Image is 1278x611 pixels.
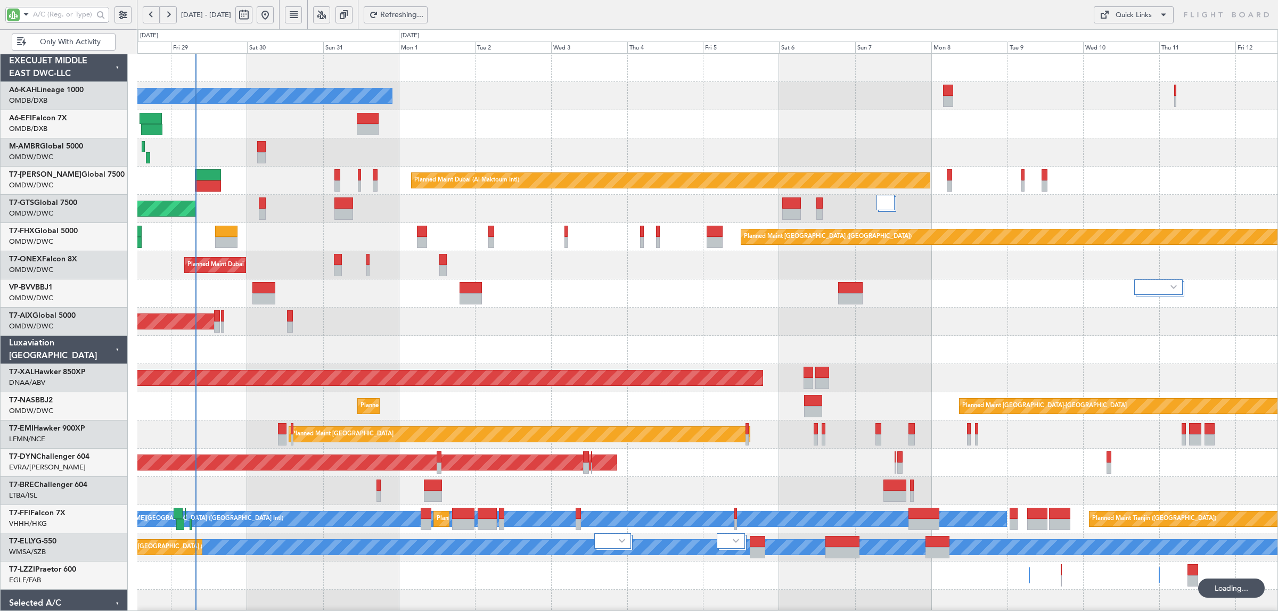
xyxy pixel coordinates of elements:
img: arrow-gray.svg [1170,285,1177,289]
span: Only With Activity [28,38,112,46]
div: Tue 2 [475,42,551,54]
span: T7-AIX [9,312,32,319]
div: Planned Maint Tianjin ([GEOGRAPHIC_DATA]) [1092,511,1216,527]
a: VP-BVVBBJ1 [9,284,53,291]
div: Thu 4 [627,42,703,54]
a: LTBA/ISL [9,491,37,500]
a: T7-NASBBJ2 [9,397,53,404]
div: Sat 6 [779,42,855,54]
a: OMDW/DWC [9,209,53,218]
a: T7-LZZIPraetor 600 [9,566,76,573]
a: T7-DYNChallenger 604 [9,453,89,460]
a: OMDW/DWC [9,321,53,331]
div: Thu 11 [1159,42,1235,54]
a: T7-EMIHawker 900XP [9,425,85,432]
div: [DATE] [401,31,419,40]
a: T7-FHXGlobal 5000 [9,227,78,235]
span: T7-NAS [9,397,35,404]
a: T7-BREChallenger 604 [9,481,87,489]
div: Sat 30 [247,42,323,54]
a: OMDW/DWC [9,180,53,190]
a: T7-AIXGlobal 5000 [9,312,76,319]
span: T7-XAL [9,368,34,376]
div: Wed 10 [1083,42,1159,54]
span: [DATE] - [DATE] [181,10,231,20]
img: arrow-gray.svg [619,539,625,543]
a: EGLF/FAB [9,575,41,585]
span: T7-GTS [9,199,34,207]
span: T7-[PERSON_NAME] [9,171,81,178]
div: Planned Maint [GEOGRAPHIC_DATA] ([GEOGRAPHIC_DATA] Intl) [437,511,615,527]
a: A6-EFIFalcon 7X [9,114,67,122]
div: [DATE] [140,31,158,40]
span: VP-BVV [9,284,35,291]
button: Quick Links [1094,6,1174,23]
a: OMDW/DWC [9,293,53,303]
span: T7-LZZI [9,566,35,573]
span: T7-EMI [9,425,34,432]
img: arrow-gray.svg [733,539,739,543]
a: T7-XALHawker 850XP [9,368,86,376]
a: OMDW/DWC [9,152,53,162]
div: Tue 9 [1007,42,1084,54]
a: T7-ONEXFalcon 8X [9,255,77,263]
div: Quick Links [1116,10,1152,21]
input: A/C (Reg. or Type) [33,6,93,22]
a: VHHH/HKG [9,519,47,529]
div: Sun 31 [323,42,399,54]
a: OMDB/DXB [9,124,47,134]
span: T7-FHX [9,227,35,235]
div: Planned Maint [GEOGRAPHIC_DATA]-[GEOGRAPHIC_DATA] [962,398,1127,414]
a: EVRA/[PERSON_NAME] [9,463,86,472]
div: Planned Maint [GEOGRAPHIC_DATA] [292,426,394,442]
span: A6-EFI [9,114,32,122]
a: OMDW/DWC [9,406,53,416]
span: T7-FFI [9,509,30,517]
div: Planned Maint Abuja ([PERSON_NAME] Intl) [361,398,480,414]
span: Refreshing... [380,11,424,19]
div: Sun 7 [855,42,931,54]
div: Fri 29 [171,42,247,54]
a: T7-ELLYG-550 [9,538,56,545]
a: DNAA/ABV [9,378,45,387]
a: T7-FFIFalcon 7X [9,509,65,517]
a: LFMN/NCE [9,434,45,444]
a: T7-GTSGlobal 7500 [9,199,77,207]
a: T7-[PERSON_NAME]Global 7500 [9,171,125,178]
span: T7-ONEX [9,255,42,263]
div: Loading... [1198,579,1265,598]
div: Planned Maint Dubai (Al Maktoum Intl) [187,257,292,273]
div: Fri 5 [703,42,779,54]
span: M-AMBR [9,143,40,150]
a: M-AMBRGlobal 5000 [9,143,83,150]
div: Planned Maint [GEOGRAPHIC_DATA] ([GEOGRAPHIC_DATA]) [744,229,912,245]
span: A6-KAH [9,86,37,94]
span: T7-ELLY [9,538,36,545]
a: OMDW/DWC [9,237,53,246]
span: T7-DYN [9,453,36,460]
a: A6-KAHLineage 1000 [9,86,84,94]
button: Only With Activity [12,34,116,51]
a: OMDB/DXB [9,96,47,105]
div: Mon 8 [931,42,1007,54]
a: OMDW/DWC [9,265,53,275]
div: Mon 1 [399,42,475,54]
a: WMSA/SZB [9,547,46,557]
span: T7-BRE [9,481,34,489]
div: Planned Maint Dubai (Al Maktoum Intl) [414,172,519,188]
div: Wed 3 [551,42,627,54]
button: Refreshing... [364,6,428,23]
